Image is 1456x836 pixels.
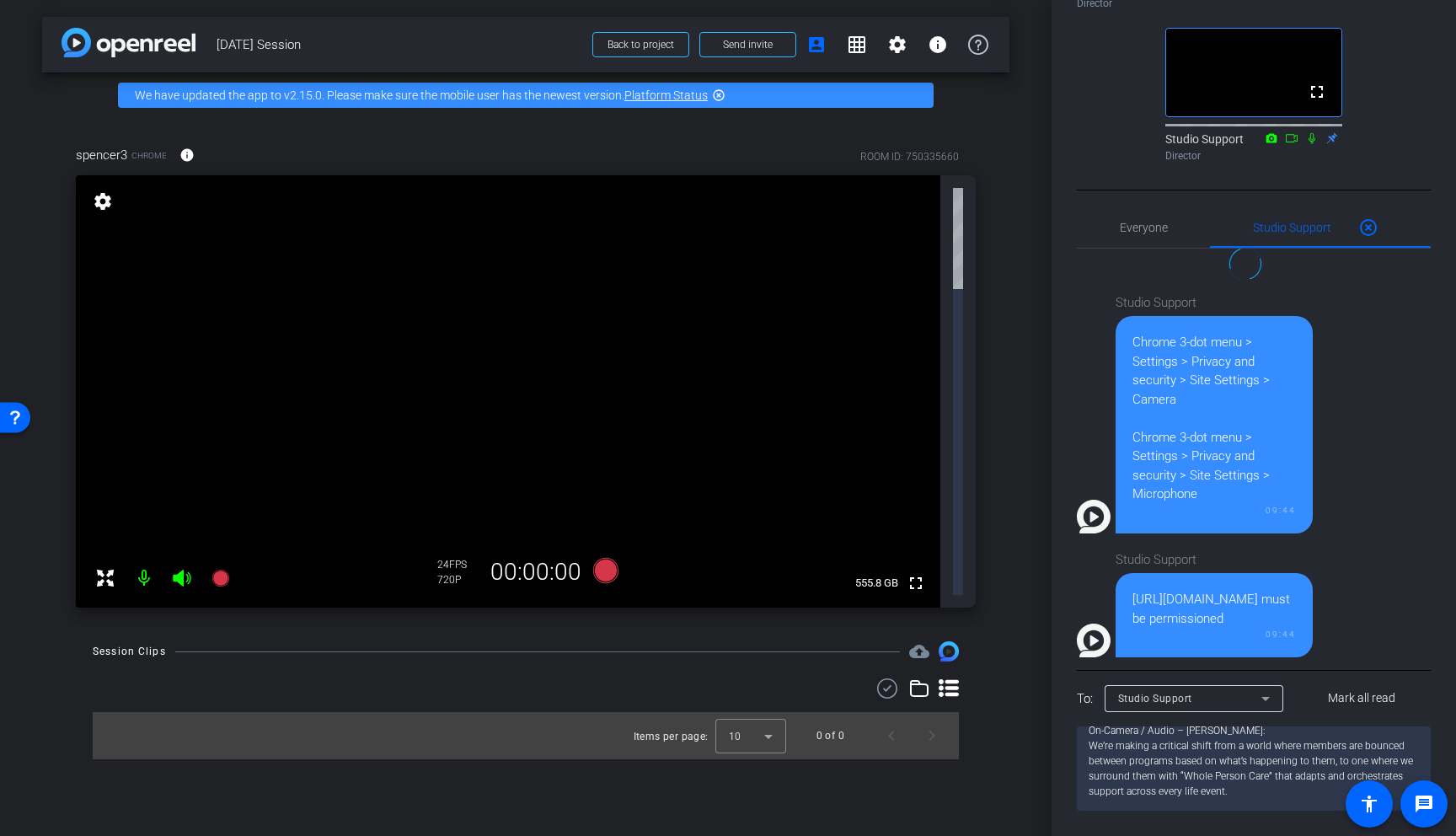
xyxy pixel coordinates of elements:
mat-icon: settings [91,191,115,212]
button: Back to project [592,32,689,57]
a: Platform Status [624,88,708,102]
div: 00:00:00 [479,558,592,587]
div: [URL][DOMAIN_NAME] must be permissioned [1132,590,1296,628]
span: Chrome [131,149,167,162]
img: app-logo [62,28,195,57]
button: Previous page [871,715,912,756]
button: Mark all read [1293,683,1432,714]
div: 24 [437,558,479,571]
span: Back to project [608,39,674,51]
div: 09:44 [1132,628,1296,640]
div: Studio Support [1165,131,1342,163]
mat-icon: fullscreen [1307,82,1327,102]
span: [DATE] Session [217,28,582,62]
span: spencer3 [76,146,127,164]
button: Next page [912,715,952,756]
img: Profile [1077,500,1111,533]
span: Studio Support [1118,693,1192,705]
span: Mark all read [1328,689,1395,707]
div: 0 of 0 [816,727,844,744]
mat-icon: grid_on [847,35,867,55]
div: Items per page: [634,728,709,745]
span: Destinations for your clips [909,641,929,662]
img: Session clips [939,641,959,662]
img: Loading Spinner [1224,243,1266,285]
mat-icon: account_box [806,35,827,55]
mat-icon: fullscreen [906,573,926,593]
span: Everyone [1120,222,1168,233]
div: 09:44 [1132,504,1296,517]
div: Studio Support [1116,550,1313,570]
span: Studio Support [1253,222,1331,233]
mat-icon: message [1414,794,1434,814]
img: Profile [1077,624,1111,657]
div: Session Clips [93,643,166,660]
mat-icon: cloud_upload [909,641,929,662]
div: ROOM ID: 750335660 [860,149,959,164]
div: 720P [437,573,479,587]
span: Send invite [723,38,773,51]
button: Send invite [699,32,796,57]
mat-icon: highlight_off [1358,217,1378,238]
mat-icon: accessibility [1359,794,1379,814]
span: FPS [449,559,467,571]
div: Chrome 3-dot menu > Settings > Privacy and security > Site Settings > Camera Chrome 3-dot menu > ... [1132,333,1296,504]
div: We have updated the app to v2.15.0. Please make sure the mobile user has the newest version. [118,83,934,108]
div: Studio Support [1116,293,1313,313]
div: Director [1165,148,1342,163]
mat-icon: info [179,147,195,163]
mat-icon: info [928,35,948,55]
span: 555.8 GB [849,573,904,593]
div: To: [1077,689,1093,709]
mat-icon: settings [887,35,907,55]
mat-icon: highlight_off [712,88,725,102]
